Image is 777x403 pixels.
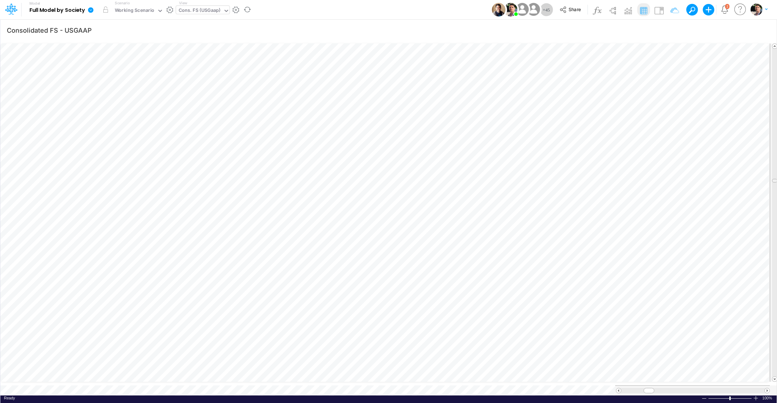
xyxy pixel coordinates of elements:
[762,395,773,401] span: 100%
[514,1,530,18] img: User Image Icon
[29,7,85,14] b: Full Model by Society
[4,396,15,400] span: Ready
[708,395,753,401] div: Zoom
[726,5,728,8] div: 2 unread items
[569,6,581,12] span: Share
[4,395,15,401] div: In Ready mode
[556,4,586,15] button: Share
[525,1,541,18] img: User Image Icon
[504,3,517,17] img: User Image Icon
[179,7,221,15] div: Cons. FS (USGaap)
[762,395,773,401] div: Zoom level
[6,23,621,37] input: Type a title here
[115,0,129,6] label: Scenario
[729,397,731,400] div: Zoom
[701,396,707,401] div: Zoom Out
[543,8,550,12] span: + 45
[721,5,729,14] a: Notifications
[29,1,40,6] label: Model
[115,7,155,15] div: Working Scenario
[492,3,505,17] img: User Image Icon
[753,395,759,401] div: Zoom In
[179,0,187,6] label: View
